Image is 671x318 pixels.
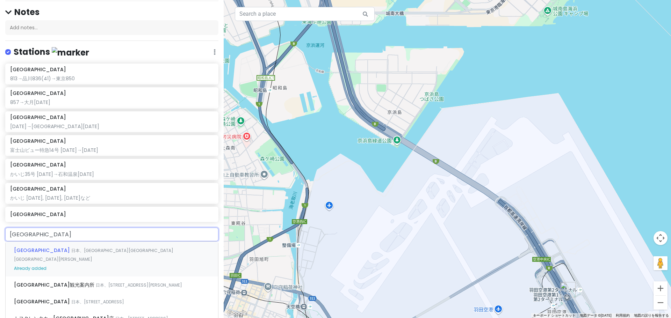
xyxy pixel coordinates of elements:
button: キーボード ショートカット [533,313,576,318]
div: かいじ [DATE], [DATE], [DATE]など [10,195,213,201]
input: Search a place [235,7,375,21]
div: 羽田空港第１・第２ターミナル駅 [560,282,576,297]
div: 富士山ビュー特急14号 [DATE]→[DATE] [10,147,213,153]
span: [GEOGRAPHIC_DATA] [14,298,71,305]
div: 857→大月[DATE] [10,99,213,105]
h6: [GEOGRAPHIC_DATA] [10,162,66,168]
button: 地図のカメラ コントロール [654,231,668,245]
h4: Notes [5,7,218,17]
div: Add notes... [5,20,218,35]
div: [DATE]→[GEOGRAPHIC_DATA][DATE] [10,123,213,130]
img: marker [52,47,89,58]
button: ズームアウト [654,296,668,310]
div: かいじ35号 [DATE]→石和温泉[DATE] [10,171,213,177]
div: 813→品川836(41)→東京850 [10,75,213,82]
h6: [GEOGRAPHIC_DATA] [10,66,66,73]
h4: Stations [14,46,89,58]
span: [GEOGRAPHIC_DATA]観光案内所 [14,281,96,288]
span: 日本、[STREET_ADDRESS] [71,299,124,305]
a: Google マップでこの地域を開きます（新しいウィンドウが開きます） [225,309,248,318]
h6: [GEOGRAPHIC_DATA] [10,114,66,120]
input: + Add place or address [5,228,218,242]
img: Google [225,309,248,318]
h6: [GEOGRAPHIC_DATA] [10,90,66,96]
span: Already added [14,265,46,271]
span: 地図データ ©[DATE] [580,313,612,317]
button: 地図上にペグマンをドロップして、ストリートビューを開きます [654,256,668,270]
span: 日本、[STREET_ADDRESS][PERSON_NAME] [96,282,182,288]
h6: [GEOGRAPHIC_DATA] [10,138,66,144]
h6: [GEOGRAPHIC_DATA] [10,186,66,192]
span: [GEOGRAPHIC_DATA] [14,247,71,254]
h6: [GEOGRAPHIC_DATA] [10,211,213,217]
a: 利用規約（新しいタブで開きます） [616,313,630,317]
span: 日本、[GEOGRAPHIC_DATA][GEOGRAPHIC_DATA][GEOGRAPHIC_DATA][PERSON_NAME] [14,247,173,262]
a: 地図の誤りを報告する [634,313,669,317]
button: ズームイン [654,281,668,295]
